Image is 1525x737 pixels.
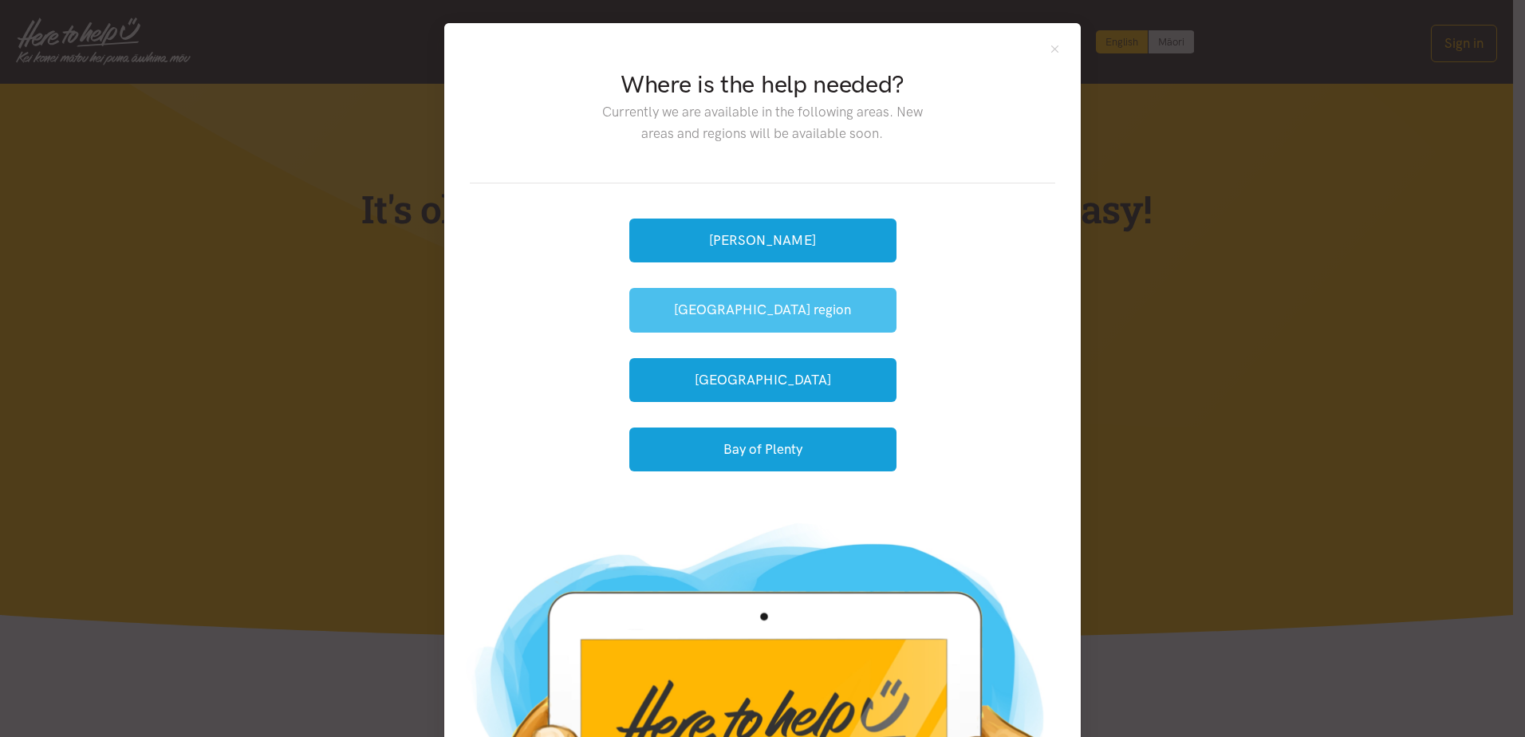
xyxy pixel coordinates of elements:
[629,219,896,262] button: [PERSON_NAME]
[629,358,896,402] button: [GEOGRAPHIC_DATA]
[589,68,935,101] h2: Where is the help needed?
[629,288,896,332] button: [GEOGRAPHIC_DATA] region
[1048,42,1062,56] button: Close
[589,101,935,144] p: Currently we are available in the following areas. New areas and regions will be available soon.
[629,428,896,471] button: Bay of Plenty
